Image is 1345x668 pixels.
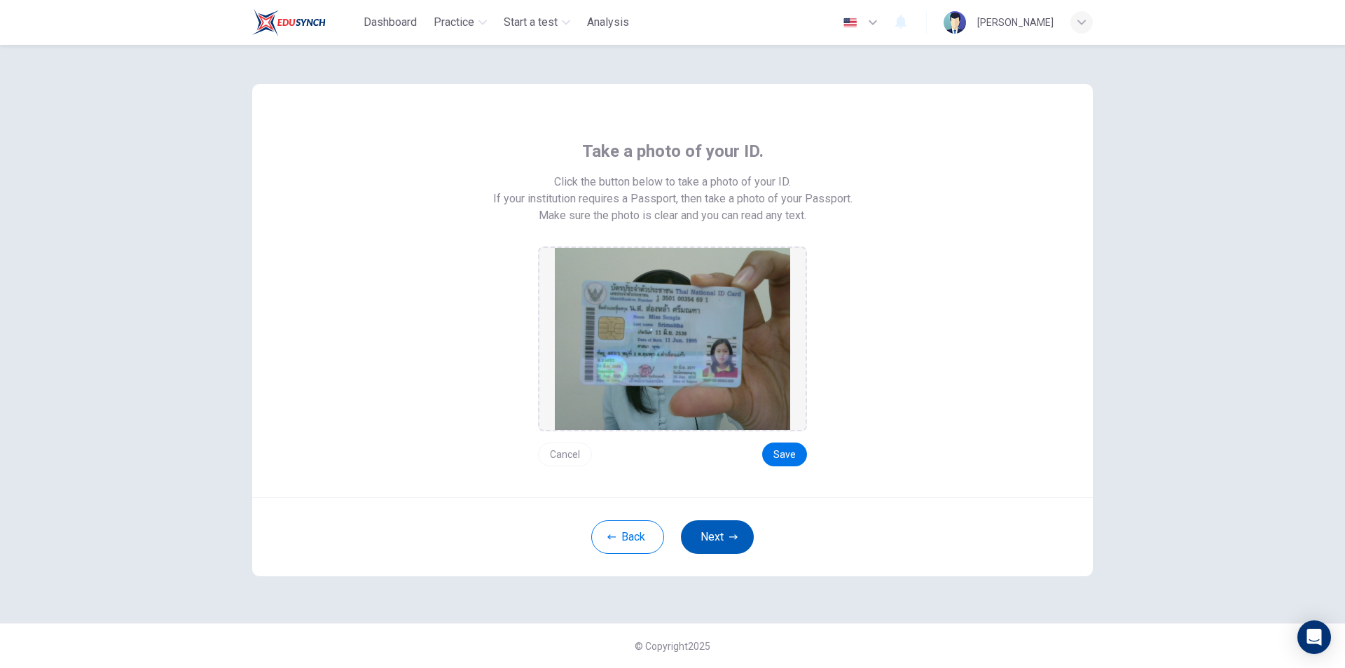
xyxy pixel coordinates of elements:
img: Profile picture [944,11,966,34]
img: preview screemshot [555,248,790,430]
img: en [841,18,859,28]
button: Dashboard [358,10,422,35]
span: Click the button below to take a photo of your ID. If your institution requires a Passport, then ... [493,174,853,207]
div: Open Intercom Messenger [1297,620,1331,654]
span: Start a test [504,14,558,31]
div: [PERSON_NAME] [977,14,1054,31]
span: Practice [434,14,474,31]
button: Back [591,520,664,554]
button: Cancel [538,443,592,466]
span: Take a photo of your ID. [582,140,764,162]
span: Make sure the photo is clear and you can read any text. [539,207,806,224]
img: Train Test logo [252,8,326,36]
span: Analysis [587,14,629,31]
button: Next [681,520,754,554]
button: Start a test [498,10,576,35]
span: © Copyright 2025 [635,641,710,652]
button: Practice [428,10,492,35]
button: Save [762,443,807,466]
button: Analysis [581,10,635,35]
span: Dashboard [364,14,417,31]
a: Train Test logo [252,8,358,36]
